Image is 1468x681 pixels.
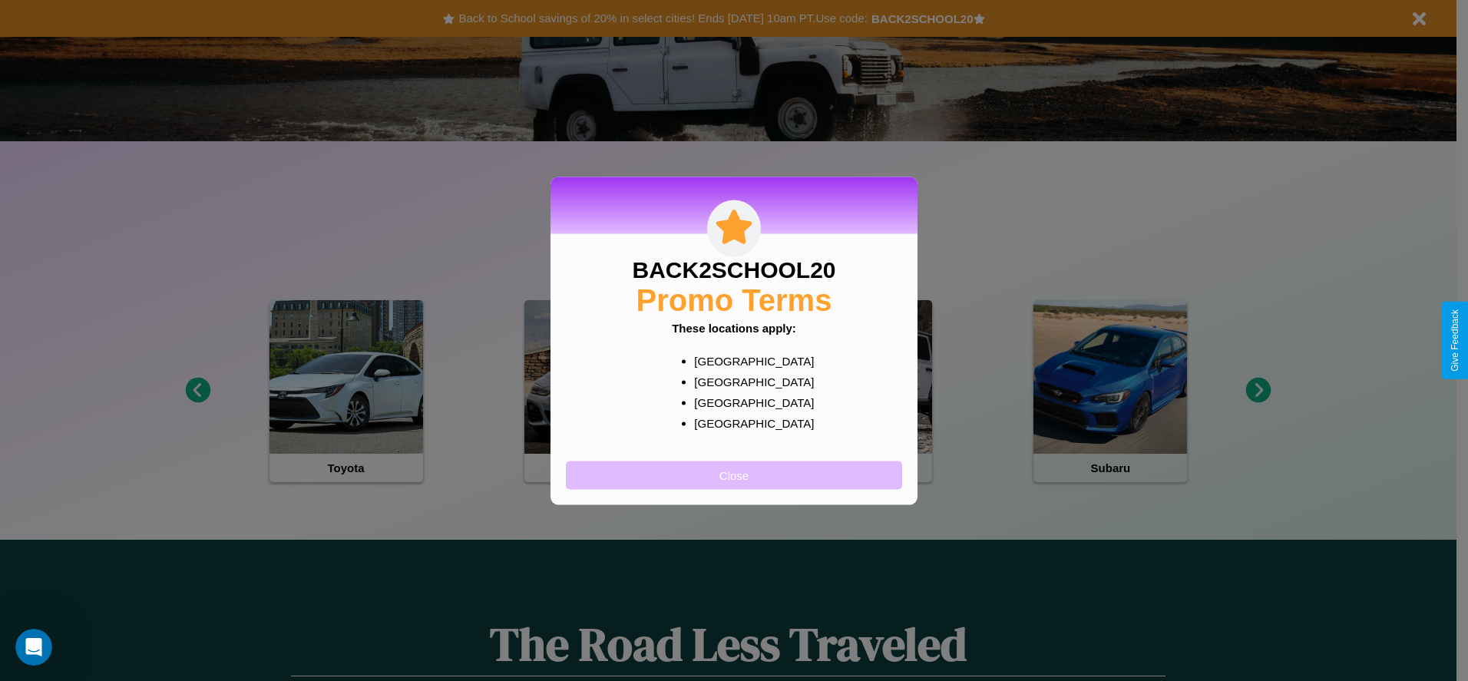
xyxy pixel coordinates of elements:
p: [GEOGRAPHIC_DATA] [694,350,804,371]
button: Close [566,461,902,489]
p: [GEOGRAPHIC_DATA] [694,392,804,412]
div: Give Feedback [1450,309,1460,372]
p: [GEOGRAPHIC_DATA] [694,412,804,433]
iframe: Intercom live chat [15,629,52,666]
p: [GEOGRAPHIC_DATA] [694,371,804,392]
h3: BACK2SCHOOL20 [632,256,835,283]
h2: Promo Terms [636,283,832,317]
b: These locations apply: [672,321,796,334]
